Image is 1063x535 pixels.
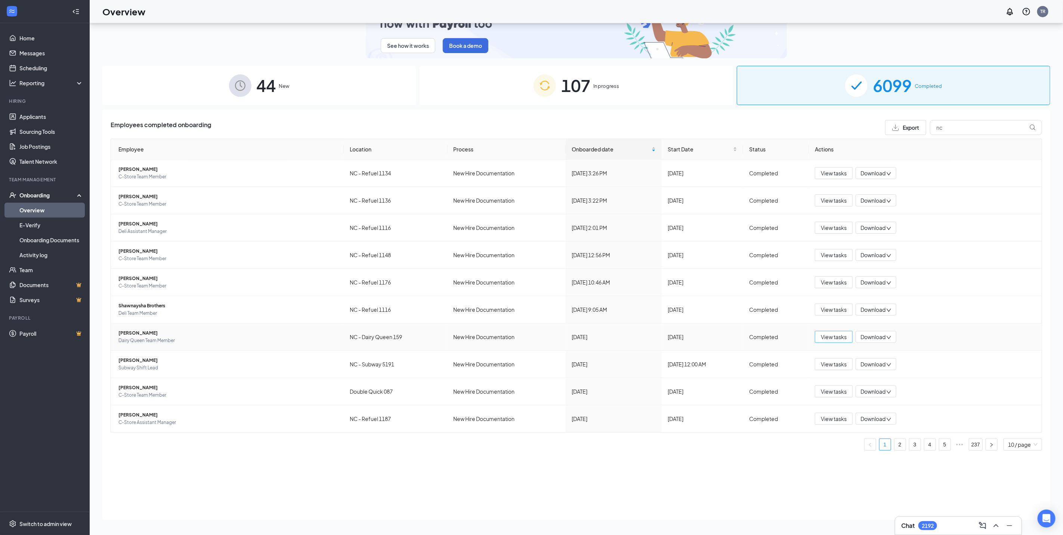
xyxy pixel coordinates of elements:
[19,79,84,87] div: Reporting
[118,357,338,364] span: [PERSON_NAME]
[572,278,656,286] div: [DATE] 10:46 AM
[118,220,338,228] span: [PERSON_NAME]
[19,191,77,199] div: Onboarding
[118,337,338,344] span: Dairy Queen Team Member
[1008,439,1038,450] span: 10 / page
[102,5,145,18] h1: Overview
[668,224,737,232] div: [DATE]
[19,218,83,233] a: E-Verify
[749,360,803,368] div: Completed
[448,242,566,269] td: New Hire Documentation
[815,331,853,343] button: View tasks
[749,305,803,314] div: Completed
[886,308,892,313] span: down
[989,443,994,447] span: right
[448,160,566,187] td: New Hire Documentation
[19,277,83,292] a: DocumentsCrown
[969,439,983,451] li: 237
[118,200,338,208] span: C-Store Team Member
[1005,7,1014,16] svg: Notifications
[924,439,936,450] a: 4
[821,415,847,423] span: View tasks
[860,388,886,396] span: Download
[886,280,892,286] span: down
[821,251,847,259] span: View tasks
[19,203,83,218] a: Overview
[572,333,656,341] div: [DATE]
[118,193,338,200] span: [PERSON_NAME]
[886,171,892,176] span: down
[939,439,951,450] a: 5
[886,417,892,422] span: down
[668,305,737,314] div: [DATE]
[815,385,853,397] button: View tasks
[1022,7,1031,16] svg: QuestionInfo
[572,251,656,259] div: [DATE] 12:56 PM
[344,351,448,378] td: NC - Subway 5191
[593,82,619,90] span: In progress
[572,305,656,314] div: [DATE] 9:05 AM
[443,38,488,53] button: Book a demo
[909,439,921,451] li: 3
[118,255,338,262] span: C-Store Team Member
[448,296,566,323] td: New Hire Documentation
[9,176,82,183] div: Team Management
[924,439,936,451] li: 4
[572,224,656,232] div: [DATE] 2:01 PM
[821,305,847,314] span: View tasks
[954,439,966,451] span: •••
[986,439,998,451] button: right
[821,360,847,368] span: View tasks
[868,443,872,447] span: left
[448,378,566,405] td: New Hire Documentation
[749,278,803,286] div: Completed
[815,167,853,179] button: View tasks
[978,521,987,530] svg: ComposeMessage
[860,415,886,423] span: Download
[1005,521,1014,530] svg: Minimize
[72,8,80,15] svg: Collapse
[749,169,803,177] div: Completed
[448,323,566,351] td: New Hire Documentation
[749,196,803,205] div: Completed
[118,419,338,426] span: C-Store Assistant Manager
[864,439,876,451] button: left
[668,333,737,341] div: [DATE]
[19,154,83,169] a: Talent Network
[886,253,892,258] span: down
[118,310,338,317] span: Deli Team Member
[448,139,566,160] th: Process
[809,139,1042,160] th: Actions
[860,224,886,232] span: Download
[668,415,737,423] div: [DATE]
[992,521,1001,530] svg: ChevronUp
[111,120,211,135] span: Employees completed onboarding
[886,199,892,204] span: down
[9,315,82,321] div: Payroll
[743,139,809,160] th: Status
[19,61,83,76] a: Scheduling
[894,439,906,451] li: 2
[344,187,448,214] td: NC - Refuel 1136
[19,139,83,154] a: Job Postings
[19,109,83,124] a: Applicants
[19,247,83,262] a: Activity log
[448,405,566,432] td: New Hire Documentation
[668,196,737,205] div: [DATE]
[815,304,853,316] button: View tasks
[954,439,966,451] li: Next 5 Pages
[257,73,276,98] span: 44
[118,302,338,310] span: Shawnaysha Brothers
[19,46,83,61] a: Messages
[561,73,590,98] span: 107
[860,333,886,341] span: Download
[118,275,338,282] span: [PERSON_NAME]
[821,196,847,205] span: View tasks
[815,413,853,425] button: View tasks
[668,251,737,259] div: [DATE]
[118,282,338,290] span: C-Store Team Member
[668,278,737,286] div: [DATE]
[821,224,847,232] span: View tasks
[19,124,83,139] a: Sourcing Tools
[279,82,290,90] span: New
